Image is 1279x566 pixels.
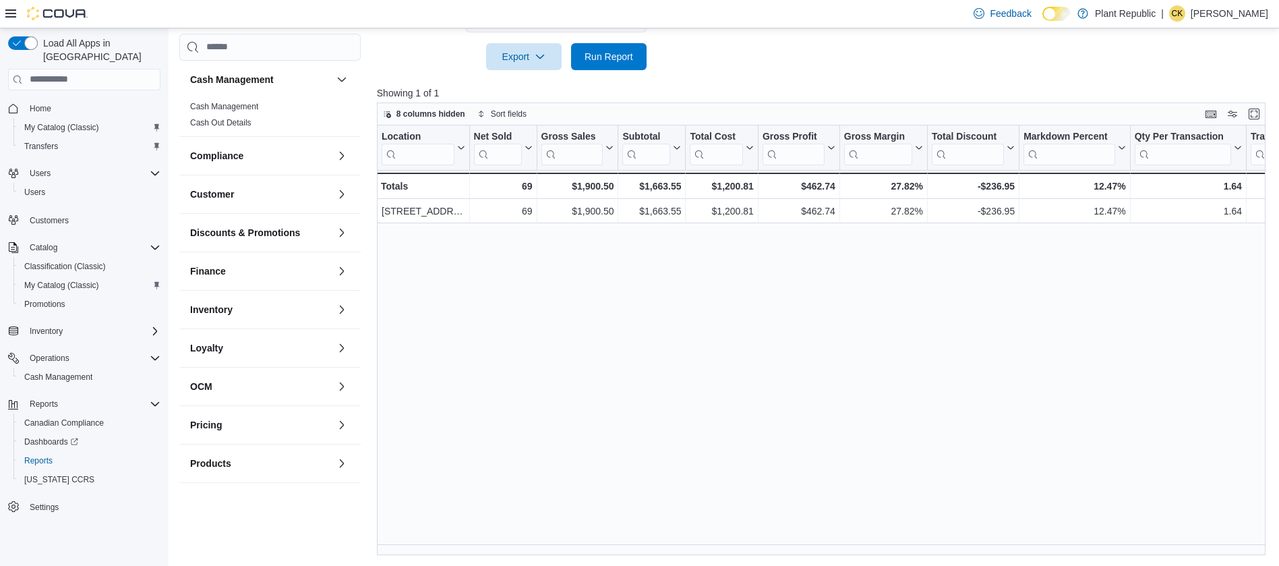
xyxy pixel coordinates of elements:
button: Reports [13,451,166,470]
span: Cash Management [19,369,160,385]
div: Subtotal [622,131,670,165]
button: Inventory [3,322,166,341]
button: Catalog [24,239,63,256]
button: My Catalog (Classic) [13,118,166,137]
div: 1.64 [1134,203,1241,219]
button: Customer [334,186,350,202]
button: Loyalty [190,341,331,355]
span: CK [1172,5,1183,22]
button: [US_STATE] CCRS [13,470,166,489]
a: Canadian Compliance [19,415,109,431]
button: Export [486,43,562,70]
h3: Finance [190,264,226,278]
div: $1,663.55 [622,178,681,194]
button: OCM [334,378,350,395]
div: Location [382,131,454,165]
span: Transfers [24,141,58,152]
a: My Catalog (Classic) [19,119,105,136]
span: Transfers [19,138,160,154]
a: Customers [24,213,74,229]
span: Users [30,168,51,179]
div: Qty Per Transaction [1134,131,1230,144]
button: Loyalty [334,340,350,356]
span: Users [24,165,160,181]
button: Inventory [24,323,68,339]
div: Subtotal [622,131,670,144]
a: Dashboards [13,432,166,451]
button: Compliance [190,149,331,163]
button: Cash Management [190,73,331,86]
div: 12.47% [1023,203,1125,219]
span: Washington CCRS [19,472,160,488]
span: Sort fields [491,109,527,119]
div: $462.74 [763,178,835,194]
h3: Customer [190,188,234,201]
a: My Catalog (Classic) [19,277,105,293]
span: Canadian Compliance [19,415,160,431]
img: Cova [27,7,88,20]
span: Feedback [990,7,1031,20]
span: My Catalog (Classic) [24,122,99,133]
a: Cash Out Details [190,118,251,128]
a: Home [24,101,57,117]
button: Pricing [190,418,331,432]
div: 27.82% [844,203,923,219]
button: Markdown Percent [1023,131,1125,165]
h3: Products [190,457,231,470]
button: 8 columns hidden [378,106,471,122]
span: Operations [24,350,160,366]
a: Dashboards [19,434,84,450]
button: Users [3,164,166,183]
div: Total Cost [690,131,742,144]
span: Promotions [19,296,160,312]
button: Gross Profit [763,131,835,165]
p: | [1161,5,1164,22]
div: $1,900.50 [541,203,614,219]
a: Users [19,184,51,200]
button: Pricing [334,417,350,433]
button: Display options [1224,106,1241,122]
button: Finance [334,263,350,279]
nav: Complex example [8,93,160,552]
button: Run Report [571,43,647,70]
button: Users [24,165,56,181]
button: Gross Margin [844,131,923,165]
button: Cash Management [13,368,166,387]
div: Chilufya Kangwa [1169,5,1185,22]
span: Settings [24,499,160,515]
span: Dashboards [24,436,78,447]
button: Total Discount [932,131,1015,165]
button: OCM [190,380,331,393]
button: Subtotal [622,131,681,165]
div: 1.64 [1134,178,1241,194]
div: Cash Management [179,98,361,136]
button: My Catalog (Classic) [13,276,166,295]
span: Reports [24,455,53,466]
span: My Catalog (Classic) [24,280,99,291]
h3: Loyalty [190,341,223,355]
div: Gross Profit [763,131,825,144]
button: Home [3,98,166,118]
span: 8 columns hidden [396,109,465,119]
div: Markdown Percent [1023,131,1114,144]
h3: OCM [190,380,212,393]
div: $1,200.81 [690,203,753,219]
span: Classification (Classic) [19,258,160,275]
span: Users [24,187,45,198]
span: Cash Out Details [190,117,251,128]
button: Customer [190,188,331,201]
div: Gross Profit [763,131,825,165]
span: My Catalog (Classic) [19,119,160,136]
button: Keyboard shortcuts [1203,106,1219,122]
div: Total Discount [932,131,1004,165]
button: Operations [24,350,75,366]
h3: Pricing [190,418,222,432]
div: 12.47% [1023,178,1125,194]
button: Enter fullscreen [1246,106,1262,122]
span: Customers [30,215,69,226]
span: Inventory [24,323,160,339]
div: [STREET_ADDRESS][PERSON_NAME] [382,203,465,219]
button: Classification (Classic) [13,257,166,276]
span: Reports [24,396,160,412]
a: Transfers [19,138,63,154]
